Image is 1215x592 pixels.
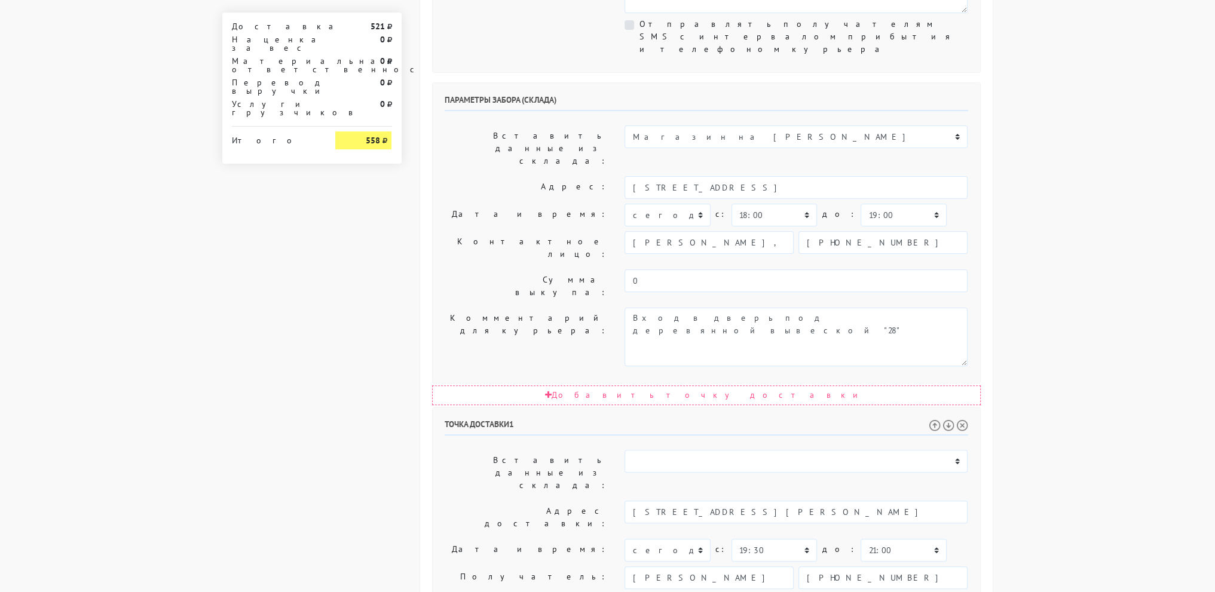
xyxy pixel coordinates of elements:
label: Отправлять получателям SMS с интервалом прибытия и телефоном курьера [639,18,968,56]
div: Итого [232,131,318,145]
label: Сумма выкупа: [436,269,616,303]
textarea: Вход в дверь под деревянной вывеской "28" [625,308,968,366]
div: Материальная ответственность [223,57,327,73]
strong: 558 [365,135,380,146]
div: Перевод выручки [223,78,327,95]
label: Дата и время: [436,204,616,226]
input: Имя [625,231,794,254]
div: Добавить точку доставки [432,385,981,405]
label: до: [822,539,856,560]
label: c: [715,539,727,560]
input: Имя [625,566,794,589]
label: Вставить данные из склада: [436,450,616,496]
div: Доставка [223,22,327,30]
label: Адрес доставки: [436,501,616,534]
strong: 0 [380,77,384,88]
input: Телефон [798,566,968,589]
strong: 0 [380,56,384,66]
div: Наценка за вес [223,35,327,52]
label: Адрес: [436,176,616,199]
label: до: [822,204,856,225]
label: Дата и время: [436,539,616,562]
h6: Точка доставки [445,419,968,435]
strong: 0 [380,99,384,109]
label: Вставить данные из склада: [436,125,616,171]
strong: 521 [370,21,384,32]
strong: 0 [380,34,384,45]
label: c: [715,204,727,225]
h6: Параметры забора (склада) [445,95,968,111]
label: Контактное лицо: [436,231,616,265]
label: Комментарий для курьера: [436,308,616,366]
span: 1 [509,419,514,430]
div: Услуги грузчиков [223,100,327,116]
label: Получатель: [436,566,616,589]
input: Телефон [798,231,968,254]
